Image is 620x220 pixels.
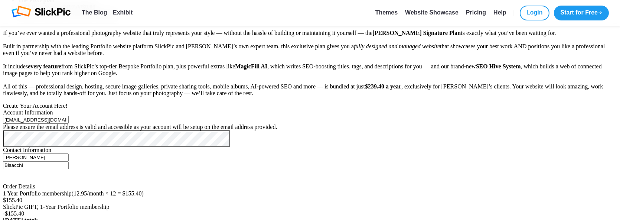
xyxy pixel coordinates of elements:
[3,103,617,109] div: Create Your Account Here!
[3,161,69,169] input: Last name
[235,63,267,69] b: MagicFill AI
[3,116,69,124] input: E-mail address
[3,210,617,217] div: -$155.40
[3,197,617,204] div: $155.40
[3,190,617,197] div: 1 Year Portfolio membership
[72,190,144,197] span: (12.95/month × 12 = $155.40)
[3,204,617,210] div: SlickPic GIFT, 1-Year Portfolio membership
[3,124,617,130] div: Please ensure the email address is valid and accessible as your account will be setup on the emai...
[372,30,461,36] b: [PERSON_NAME] Signature Plan
[28,63,61,69] b: every feature
[365,83,401,90] b: $239.40 a year
[3,30,617,97] p: If you’ve ever wanted a professional photography website that truly represents your style — witho...
[3,109,53,116] span: Account Information
[3,153,69,161] input: First name
[3,147,617,153] div: Contact Information
[354,43,440,49] i: fully designed and managed website
[3,183,617,190] div: Order Details
[476,63,521,69] b: SEO Hive System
